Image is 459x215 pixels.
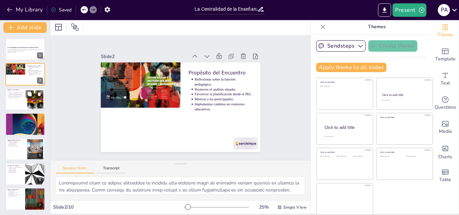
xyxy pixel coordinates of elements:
button: Sendsteps [316,40,366,52]
span: Click to add body [325,136,333,137]
span: Click to add title [320,81,335,84]
div: Change the overall theme [432,19,459,43]
div: 1 [37,52,43,58]
span: Click to add text [382,100,390,101]
p: Reflexionar sobre la función pedagógica. [196,78,254,95]
p: Identificar tensiones. [9,168,23,169]
div: 3 [5,88,45,111]
div: 1 [5,38,45,60]
p: Motivar a los participantes. [194,98,252,109]
span: Position [71,23,79,31]
div: 3 [37,102,43,108]
p: Reconocer la centralidad de la enseñanza. [8,92,25,93]
div: Saved [51,7,72,13]
span: Theme [437,31,453,39]
p: Favorecer la planificación desde el PEI. [29,70,43,72]
button: Add slide [3,22,47,33]
p: Propósito del Encuentro [191,70,255,84]
span: Click to add title [380,116,394,119]
span: Template [435,55,456,63]
span: Click to add text [353,156,363,157]
div: 6 [37,177,43,183]
p: Favorecer la planificación desde el PEI. [195,93,252,104]
div: 6 [5,163,45,185]
p: Debate guiado. [9,193,23,194]
div: Add charts and graphs [432,140,459,164]
button: Duplicate Slide [26,90,34,98]
p: Un enfoque pedagógico para mejorar la gestión escolar, reflexionando sobre la función pedagógica ... [7,49,43,52]
span: Click to add text [380,156,390,157]
div: Add text boxes [432,67,459,91]
span: Media [439,128,452,135]
button: Present [392,3,426,17]
button: Delete Slide [35,90,43,98]
span: Table [439,176,451,183]
p: Dinámica de apertura. [9,140,25,142]
span: Click to add text [320,86,330,87]
div: 5 [5,138,45,160]
p: Reflexionar sobre la función pedagógica. [29,67,43,69]
span: Click to add title [380,151,394,154]
p: Motivar a los participantes. [29,72,43,73]
p: Desarrollo del encuentro. [9,142,25,143]
div: 7 [5,188,45,210]
span: Click to add text [406,156,416,157]
p: Centralidad de la enseñanza. [9,115,43,116]
span: Text [441,79,450,87]
p: Objetivos específicos [7,89,25,91]
p: Generated with [URL] [7,52,43,53]
p: Recursos necesarios. [9,169,23,171]
div: 4 [37,127,43,133]
span: Click to add text [337,156,346,157]
span: Click to add title [320,151,335,154]
div: 4 [5,113,45,135]
p: Promover el análisis situado. [195,88,253,99]
div: P a [438,4,450,16]
button: Apply theme to all slides [316,63,386,72]
div: 2 [5,63,45,85]
p: Ejes conceptuales [7,114,43,116]
p: Compartir en parejas. [9,172,23,173]
p: Cierre del encuentro. [9,143,25,144]
p: Reflexión individual. [9,171,23,172]
button: Create theme [368,40,417,52]
p: Importancia de la agenda. [9,145,25,147]
span: Charts [438,153,452,161]
p: Implementar cambios en contextos educativos. [193,103,251,119]
p: Registro individual. [9,144,25,145]
p: Gestión pedagógica como práctica de conducción. [9,118,43,119]
button: Speaker Notes [56,166,94,173]
p: Escuela secundaria como espacio común. [9,116,43,118]
p: Visualización del video. [9,192,23,193]
div: Add ready made slides [432,43,459,67]
div: 2 [37,77,43,84]
div: Slide 2 / 10 [53,204,184,210]
div: 5 [37,152,43,158]
div: Layout [53,22,64,33]
span: Click to add text [320,156,330,157]
span: Questions [434,104,456,111]
p: Importancia del video. [9,196,23,197]
span: Single View [283,205,306,210]
div: Slide 2 [105,45,192,60]
p: Agenda del Encuentro [7,139,25,141]
p: Fortalecer la gestión escolar. [8,97,25,98]
div: Get real-time input from your audience [432,91,459,115]
textarea: Loremipsumd sitam co adipisc elitseddoe te incididu utla etdolore magn ali enimadmi veniam quisno... [56,176,305,195]
div: Add images, graphics, shapes or video [432,115,459,140]
strong: La Centralidad de la Enseñanza en la Gestión Escolar [7,47,39,48]
p: Reflexión sobre conceptos clave. [9,194,23,196]
p: Planificación institucional situada. [9,119,43,120]
button: Transcript [96,166,126,173]
p: Analizar el rol de equipos directivos. [8,93,25,95]
p: Dinámica de apertura [7,165,23,167]
p: Revisar los lineamientos de la DGCyE. [8,95,25,96]
p: Promover el análisis situado. [29,69,43,70]
button: P a [438,3,450,17]
span: Click to add title [325,125,354,130]
span: Click to add title [382,93,404,97]
div: 7 [37,202,43,208]
input: Insert title [195,4,257,14]
button: Export to PowerPoint [378,3,391,17]
p: Video introductorio [7,189,23,191]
